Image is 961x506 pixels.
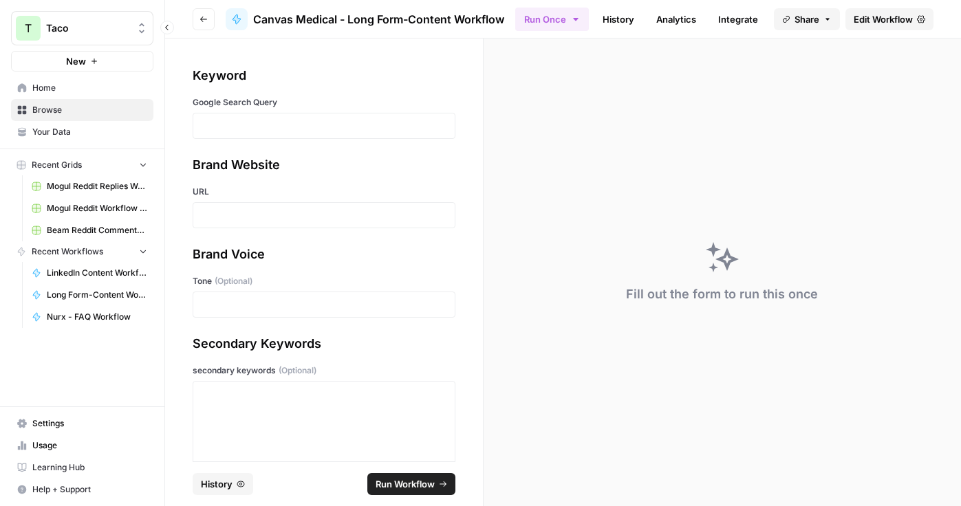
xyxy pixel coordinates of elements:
span: (Optional) [279,364,316,377]
button: Workspace: Taco [11,11,153,45]
span: Settings [32,417,147,430]
button: Run Once [515,8,589,31]
span: Run Workflow [376,477,435,491]
label: Google Search Query [193,96,455,109]
span: Help + Support [32,483,147,496]
span: Browse [32,104,147,116]
a: Analytics [648,8,704,30]
span: Recent Grids [32,159,82,171]
a: Canvas Medical - Long Form-Content Workflow [226,8,504,30]
span: Usage [32,439,147,452]
span: Canvas Medical - Long Form-Content Workflow [253,11,504,27]
span: Edit Workflow [854,12,913,26]
span: New [66,54,86,68]
a: LinkedIn Content Workflow [25,262,153,284]
a: Home [11,77,153,99]
a: History [594,8,643,30]
span: Taco [46,21,129,35]
a: Mogul Reddit Workflow Grid (1) [25,197,153,219]
span: History [201,477,233,491]
button: Recent Grids [11,155,153,175]
a: Your Data [11,121,153,143]
a: Nurx - FAQ Workflow [25,306,153,328]
div: Fill out the form to run this once [626,285,818,304]
a: Mogul Reddit Replies Workflow Grid [25,175,153,197]
button: History [193,473,253,495]
span: Beam Reddit Comments Workflow Grid (1) [47,224,147,236]
button: Help + Support [11,478,153,500]
span: Mogul Reddit Workflow Grid (1) [47,202,147,214]
label: Tone [193,275,455,287]
button: Run Workflow [367,473,455,495]
div: Keyword [193,66,455,85]
span: Learning Hub [32,461,147,474]
div: Brand Voice [193,245,455,264]
span: Mogul Reddit Replies Workflow Grid [47,180,147,192]
label: secondary keywords [193,364,455,377]
div: Brand Website [193,155,455,175]
span: Home [32,82,147,94]
span: Nurx - FAQ Workflow [47,311,147,323]
span: (Optional) [215,275,252,287]
span: Your Data [32,126,147,138]
div: Secondary Keywords [193,334,455,353]
a: Integrate [710,8,766,30]
span: Recent Workflows [32,245,103,258]
span: Share [795,12,819,26]
span: T [25,20,32,36]
button: Recent Workflows [11,241,153,262]
a: Edit Workflow [845,8,933,30]
button: Share [774,8,840,30]
span: Long Form-Content Workflow - AI Clients (New) [47,289,147,301]
a: Browse [11,99,153,121]
a: Beam Reddit Comments Workflow Grid (1) [25,219,153,241]
a: Learning Hub [11,456,153,478]
button: New [11,51,153,71]
label: URL [193,186,455,198]
a: Long Form-Content Workflow - AI Clients (New) [25,284,153,306]
a: Usage [11,434,153,456]
span: LinkedIn Content Workflow [47,267,147,279]
a: Settings [11,412,153,434]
